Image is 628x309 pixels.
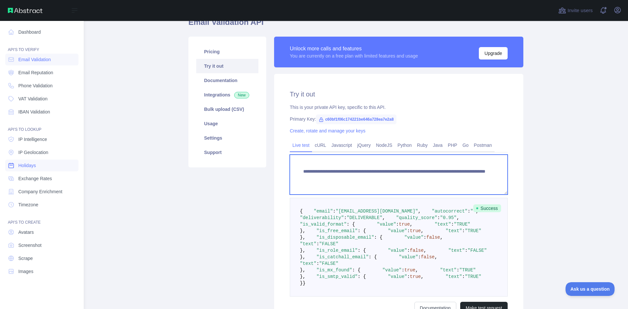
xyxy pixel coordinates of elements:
[5,252,78,264] a: Scrape
[388,228,407,233] span: "value"
[316,274,358,279] span: "is_smtp_valid"
[5,80,78,92] a: Phone Validation
[462,274,465,279] span: :
[473,204,501,212] span: Success
[427,235,440,240] span: false
[316,261,319,266] span: :
[440,235,443,240] span: ,
[312,140,329,150] a: cURL
[407,274,410,279] span: :
[402,267,404,273] span: :
[388,248,407,253] span: "value"
[5,186,78,197] a: Company Enrichment
[5,26,78,38] a: Dashboard
[432,209,467,214] span: "autocorrect"
[18,242,42,249] span: Screenshot
[196,73,258,88] a: Documentation
[319,261,339,266] span: "FALSE"
[465,248,467,253] span: :
[399,254,418,260] span: "value"
[421,254,435,260] span: false
[5,93,78,105] a: VAT Validation
[300,241,316,247] span: "text"
[5,239,78,251] a: Screenshot
[404,267,415,273] span: true
[290,104,508,111] div: This is your private API key, specific to this API.
[465,228,481,233] span: "TRUE"
[382,267,402,273] span: "value"
[410,228,421,233] span: true
[319,241,339,247] span: "FALSE"
[445,228,462,233] span: "text"
[424,235,426,240] span: :
[479,47,508,60] button: Upgrade
[437,215,440,220] span: :
[5,173,78,184] a: Exchange Rates
[196,131,258,145] a: Settings
[18,149,48,156] span: IP Geolocation
[316,114,396,124] span: c60bf1f06c174221be646a728ea7e2a8
[5,106,78,118] a: IBAN Validation
[451,222,454,227] span: :
[314,209,333,214] span: "email"
[440,215,457,220] span: "0.95"
[336,209,418,214] span: "[EMAIL_ADDRESS][DOMAIN_NAME]"
[445,274,462,279] span: "text"
[316,228,358,233] span: "is_free_email"
[407,248,410,253] span: :
[5,226,78,238] a: Avatars
[290,45,418,53] div: Unlock more calls and features
[316,267,352,273] span: "is_mx_found"
[18,201,38,208] span: Timezone
[18,175,52,182] span: Exchange Rates
[410,248,424,253] span: false
[358,228,366,233] span: : {
[300,281,303,286] span: }
[440,267,457,273] span: "text"
[303,281,305,286] span: }
[410,222,412,227] span: ,
[435,222,451,227] span: "text"
[5,39,78,52] div: API'S TO VERIFY
[374,235,382,240] span: : {
[300,274,305,279] span: },
[18,109,50,115] span: IBAN Validation
[395,140,414,150] a: Python
[18,188,62,195] span: Company Enrichment
[300,215,344,220] span: "deliverability"
[418,254,421,260] span: :
[196,116,258,131] a: Usage
[369,254,377,260] span: : {
[396,215,437,220] span: "quality_score"
[459,267,476,273] span: "TRUE"
[5,199,78,211] a: Timezone
[18,95,47,102] span: VAT Validation
[290,140,312,150] a: Live test
[421,228,424,233] span: ,
[329,140,355,150] a: Javascript
[410,274,421,279] span: true
[430,140,445,150] a: Java
[5,119,78,132] div: API'S TO LOOKUP
[290,116,508,122] div: Primary Key:
[290,128,365,133] a: Create, rotate and manage your keys
[316,241,319,247] span: :
[5,266,78,277] a: Images
[421,274,424,279] span: ,
[471,140,495,150] a: Postman
[5,212,78,225] div: API'S TO CREATE
[18,82,53,89] span: Phone Validation
[196,44,258,59] a: Pricing
[470,209,476,214] span: ""
[300,248,305,253] span: },
[290,90,508,99] h2: Try it out
[388,274,407,279] span: "value"
[468,248,487,253] span: "FALSE"
[5,133,78,145] a: IP Intelligence
[188,17,523,33] h1: Email Validation API
[316,248,358,253] span: "is_role_email"
[316,235,374,240] span: "is_disposable_email"
[454,222,470,227] span: "TRUE"
[316,254,369,260] span: "is_catchall_email"
[18,255,33,262] span: Scrape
